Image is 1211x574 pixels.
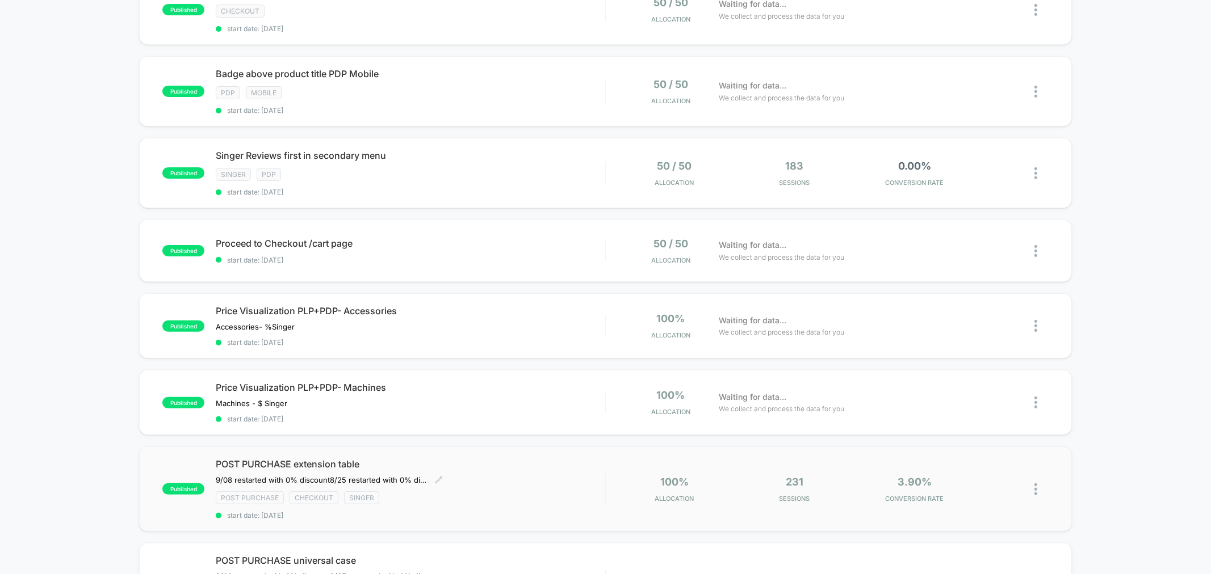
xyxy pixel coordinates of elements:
[246,86,282,99] span: Mobile
[657,313,685,324] span: 100%
[1034,4,1037,16] img: close
[216,555,605,566] span: POST PURCHASE universal case
[1034,483,1037,495] img: close
[719,403,844,414] span: We collect and process the data for you
[162,4,204,15] span: published
[651,256,690,264] span: Allocation
[857,495,972,503] span: CONVERSION RATE
[216,24,605,33] span: start date: [DATE]
[1034,86,1037,98] img: close
[216,458,605,470] span: POST PURCHASE extension table
[344,491,379,504] span: Singer
[216,188,605,196] span: start date: [DATE]
[216,382,605,393] span: Price Visualization PLP+PDP- Machines
[653,78,688,90] span: 50 / 50
[216,305,605,316] span: Price Visualization PLP+PDP- Accessories
[162,397,204,408] span: published
[719,314,786,327] span: Waiting for data...
[651,15,690,23] span: Allocation
[216,5,265,18] span: checkout
[216,238,605,249] span: Proceed to Checkout /cart page
[719,391,786,403] span: Waiting for data...
[651,408,690,416] span: Allocation
[216,86,240,99] span: PDP
[655,179,694,187] span: Allocation
[719,239,786,251] span: Waiting for data...
[651,97,690,105] span: Allocation
[216,475,426,484] span: 9/08 restarted with 0% discount﻿8/25 restarted with 0% discount due to Laborday promo
[738,495,852,503] span: Sessions
[1034,396,1037,408] img: close
[719,79,786,92] span: Waiting for data...
[738,179,852,187] span: Sessions
[1034,320,1037,332] img: close
[719,252,844,263] span: We collect and process the data for you
[216,168,251,181] span: Singer
[162,167,204,179] span: published
[719,327,844,337] span: We collect and process the data for you
[216,150,605,161] span: Singer Reviews first in secondary menu
[786,476,803,488] span: 231
[1034,245,1037,257] img: close
[216,106,605,115] span: start date: [DATE]
[216,491,284,504] span: Post Purchase
[216,399,287,408] span: Machines - $ Singer
[651,331,690,339] span: Allocation
[657,389,685,401] span: 100%
[655,495,694,503] span: Allocation
[162,86,204,97] span: published
[898,476,932,488] span: 3.90%
[162,245,204,256] span: published
[216,415,605,423] span: start date: [DATE]
[653,238,688,250] span: 50 / 50
[660,476,689,488] span: 100%
[216,68,605,79] span: Badge above product title PDP Mobile
[719,92,844,103] span: We collect and process the data for you
[257,168,281,181] span: PDP
[216,338,605,347] span: start date: [DATE]
[290,491,338,504] span: checkout
[162,483,204,495] span: published
[898,160,931,172] span: 0.00%
[162,320,204,332] span: published
[857,179,972,187] span: CONVERSION RATE
[216,322,295,331] span: Accessories- %Singer
[719,11,844,22] span: We collect and process the data for you
[216,511,605,520] span: start date: [DATE]
[216,256,605,264] span: start date: [DATE]
[657,160,692,172] span: 50 / 50
[786,160,804,172] span: 183
[1034,167,1037,179] img: close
